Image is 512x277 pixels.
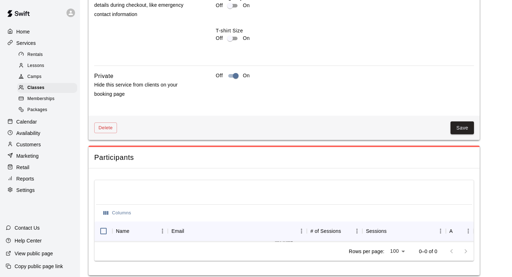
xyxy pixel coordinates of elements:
[27,84,44,92] span: Classes
[352,226,362,236] button: Menu
[116,221,129,241] div: Name
[6,139,74,150] a: Customers
[16,175,34,182] p: Reports
[17,60,80,71] a: Lessons
[387,246,407,256] div: 100
[243,72,250,79] p: On
[17,83,80,94] a: Classes
[112,221,168,241] div: Name
[184,226,194,236] button: Sort
[386,226,396,236] button: Sort
[6,185,74,195] a: Settings
[16,152,39,160] p: Marketing
[17,105,77,115] div: Packages
[27,95,54,103] span: Memberships
[15,224,40,231] p: Contact Us
[94,122,117,134] button: Delete
[168,221,307,241] div: Email
[171,221,184,241] div: Email
[349,248,384,255] p: Rows per page:
[463,226,474,236] button: Menu
[27,73,42,80] span: Camps
[435,226,446,236] button: Menu
[453,226,463,236] button: Sort
[16,118,37,125] p: Calendar
[102,208,133,219] button: Select columns
[341,226,351,236] button: Sort
[16,141,41,148] p: Customers
[94,80,193,98] p: Hide this service from clients on your booking page
[6,26,74,37] a: Home
[16,130,41,137] p: Availability
[6,162,74,173] a: Retail
[15,250,53,257] p: View public page
[6,151,74,161] a: Marketing
[6,38,74,48] a: Services
[17,61,77,71] div: Lessons
[6,173,74,184] a: Reports
[16,164,30,171] p: Retail
[216,2,223,9] p: Off
[307,221,362,241] div: # of Sessions
[94,72,113,81] h6: Private
[296,226,307,236] button: Menu
[17,72,77,82] div: Camps
[15,237,42,244] p: Help Center
[243,35,250,42] p: On
[419,248,437,255] p: 0–0 of 0
[366,221,386,241] div: Sessions
[450,121,474,135] button: Save
[17,105,80,116] a: Packages
[15,263,63,270] p: Copy public page link
[17,49,80,60] a: Rentals
[94,153,474,162] span: Participants
[16,28,30,35] p: Home
[157,226,168,236] button: Menu
[6,128,74,138] a: Availability
[216,27,474,34] label: T-shirt Size
[27,51,43,58] span: Rentals
[16,40,36,47] p: Services
[243,2,250,9] p: On
[446,221,474,241] div: Actions
[17,94,80,105] a: Memberships
[27,106,47,114] span: Packages
[17,83,77,93] div: Classes
[27,62,44,69] span: Lessons
[216,72,223,79] p: Off
[449,221,453,241] div: Actions
[362,221,446,241] div: Sessions
[310,221,341,241] div: # of Sessions
[216,35,223,42] p: Off
[17,50,77,60] div: Rentals
[17,72,80,83] a: Camps
[129,226,139,236] button: Sort
[16,187,35,194] p: Settings
[6,116,74,127] a: Calendar
[17,94,77,104] div: Memberships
